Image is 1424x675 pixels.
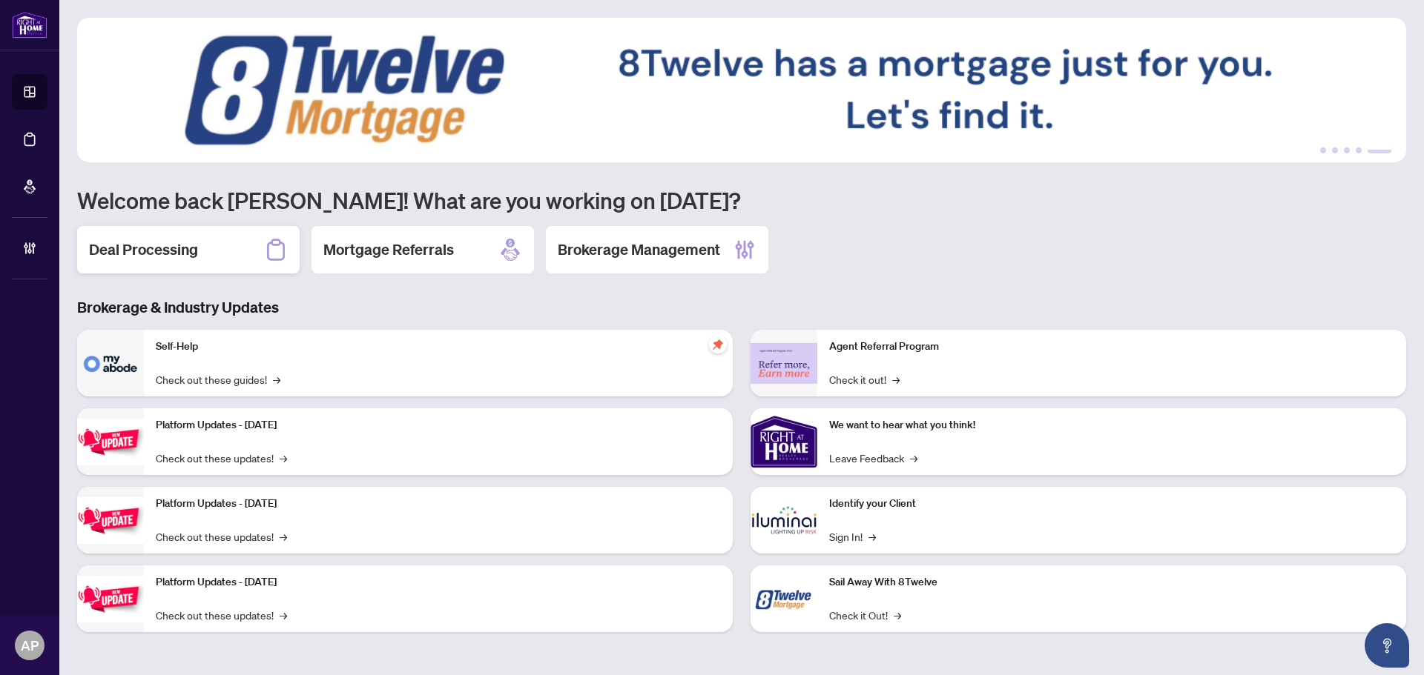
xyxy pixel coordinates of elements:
img: Sail Away With 8Twelve [751,565,817,632]
p: Identify your Client [829,496,1394,512]
p: Sail Away With 8Twelve [829,574,1394,591]
span: → [892,371,900,388]
a: Check it out!→ [829,371,900,388]
p: Platform Updates - [DATE] [156,417,721,433]
span: → [910,450,917,466]
a: Check out these updates!→ [156,450,287,466]
img: Platform Updates - July 21, 2025 [77,419,144,465]
button: 5 [1368,147,1391,153]
img: Agent Referral Program [751,343,817,384]
a: Check it Out!→ [829,607,901,623]
span: → [273,371,280,388]
h2: Deal Processing [89,239,198,260]
button: 2 [1332,147,1338,153]
p: Platform Updates - [DATE] [156,496,721,512]
span: → [280,450,287,466]
img: Identify your Client [751,487,817,553]
span: → [280,607,287,623]
h2: Brokerage Management [558,239,720,260]
img: Self-Help [77,330,144,396]
span: → [894,607,901,623]
img: logo [12,11,47,39]
h1: Welcome back [PERSON_NAME]! What are you working on [DATE]? [77,186,1406,214]
img: Platform Updates - June 23, 2025 [77,576,144,622]
p: Self-Help [156,339,721,355]
p: We want to hear what you think! [829,417,1394,433]
a: Check out these updates!→ [156,607,287,623]
span: → [868,528,876,545]
img: Slide 4 [77,18,1406,162]
h3: Brokerage & Industry Updates [77,297,1406,318]
span: AP [21,635,39,656]
span: pushpin [709,336,727,353]
p: Platform Updates - [DATE] [156,574,721,591]
button: Open asap [1365,623,1409,668]
a: Leave Feedback→ [829,450,917,466]
img: We want to hear what you think! [751,408,817,475]
img: Platform Updates - July 8, 2025 [77,497,144,544]
button: 3 [1344,147,1350,153]
a: Check out these updates!→ [156,528,287,545]
a: Check out these guides!→ [156,371,280,388]
button: 4 [1356,147,1362,153]
a: Sign In!→ [829,528,876,545]
h2: Mortgage Referrals [323,239,454,260]
span: → [280,528,287,545]
p: Agent Referral Program [829,339,1394,355]
button: 1 [1320,147,1326,153]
